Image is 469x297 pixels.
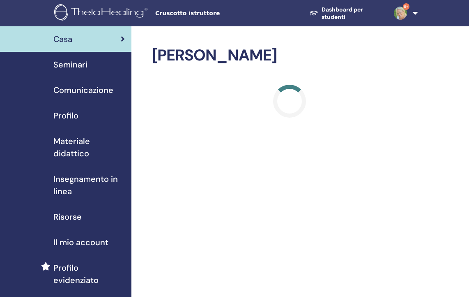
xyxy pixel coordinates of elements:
[53,173,125,197] span: Insegnamento in linea
[53,236,108,248] span: Il mio account
[53,58,87,71] span: Seminari
[54,4,150,23] img: logo.png
[394,7,407,20] img: default.jpg
[53,211,82,223] span: Risorse
[53,262,125,286] span: Profilo evidenziato
[310,10,318,16] img: graduation-cap-white.svg
[303,2,387,25] a: Dashboard per studenti
[152,46,427,65] h2: [PERSON_NAME]
[53,109,78,122] span: Profilo
[53,84,113,96] span: Comunicazione
[53,135,125,160] span: Materiale didattico
[53,33,72,45] span: Casa
[403,3,409,10] span: 9+
[155,9,278,18] span: Cruscotto istruttore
